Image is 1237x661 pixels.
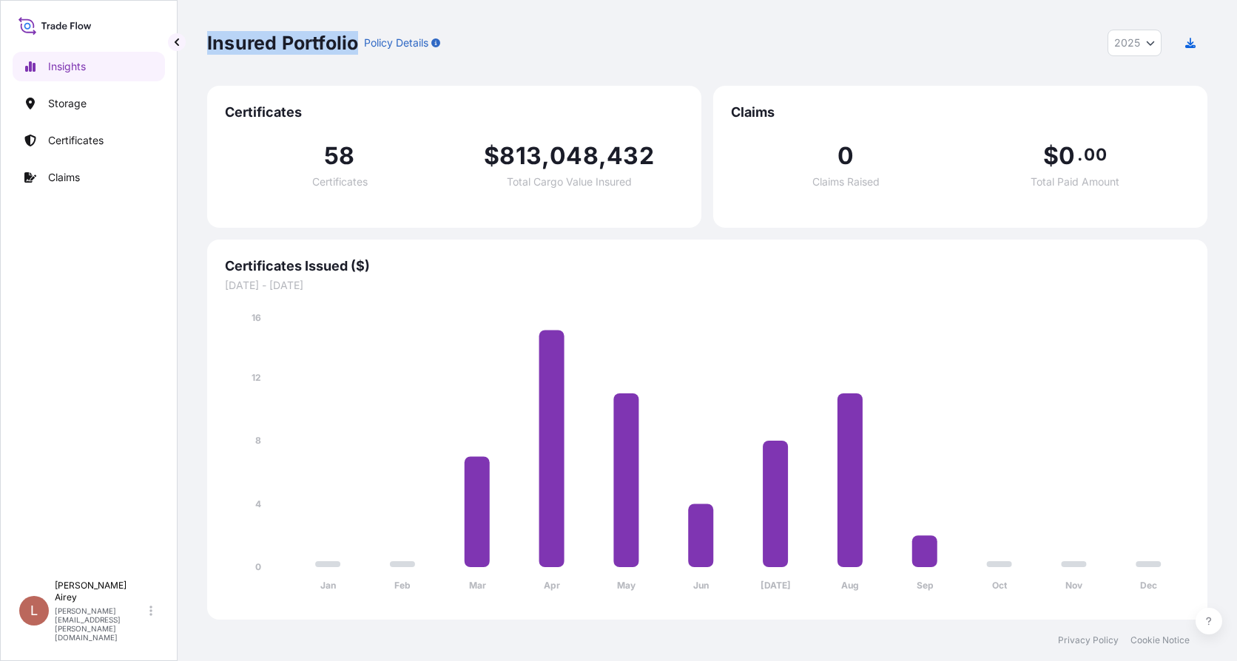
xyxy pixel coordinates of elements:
tspan: Sep [917,580,934,591]
tspan: Oct [992,580,1008,591]
span: Claims Raised [812,177,880,187]
tspan: 16 [252,312,261,323]
tspan: 0 [255,561,261,572]
tspan: 4 [255,498,261,509]
span: 0 [1059,144,1075,168]
p: Claims [48,170,80,185]
span: Total Cargo Value Insured [507,177,632,187]
span: , [599,144,607,168]
tspan: Mar [469,580,486,591]
span: Claims [731,104,1190,121]
a: Insights [13,52,165,81]
p: Storage [48,96,87,111]
span: 00 [1084,149,1106,160]
span: Certificates [225,104,684,121]
span: 0 [837,144,854,168]
a: Storage [13,89,165,118]
tspan: [DATE] [761,580,791,591]
tspan: Feb [394,580,411,591]
span: L [30,603,38,618]
a: Privacy Policy [1058,634,1119,646]
button: Year Selector [1108,30,1162,56]
p: [PERSON_NAME] Airey [55,580,146,603]
tspan: Aug [841,580,859,591]
a: Certificates [13,126,165,155]
span: 58 [324,144,354,168]
tspan: Jan [320,580,336,591]
tspan: 8 [255,435,261,446]
span: $ [1043,144,1059,168]
a: Cookie Notice [1130,634,1190,646]
a: Claims [13,163,165,192]
span: 432 [607,144,654,168]
p: Policy Details [364,35,428,50]
tspan: Apr [544,580,560,591]
span: $ [484,144,499,168]
span: 2025 [1114,35,1140,50]
p: Insured Portfolio [207,31,358,55]
span: Certificates [312,177,368,187]
p: Insights [48,59,86,74]
span: Certificates Issued ($) [225,257,1190,275]
span: [DATE] - [DATE] [225,278,1190,293]
span: Total Paid Amount [1031,177,1119,187]
tspan: Nov [1065,580,1083,591]
span: 048 [550,144,599,168]
tspan: Jun [693,580,709,591]
tspan: 12 [252,372,261,383]
tspan: May [617,580,636,591]
span: , [542,144,550,168]
p: [PERSON_NAME][EMAIL_ADDRESS][PERSON_NAME][DOMAIN_NAME] [55,606,146,642]
tspan: Dec [1140,580,1157,591]
p: Certificates [48,133,104,148]
span: . [1077,149,1082,160]
span: 813 [499,144,542,168]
